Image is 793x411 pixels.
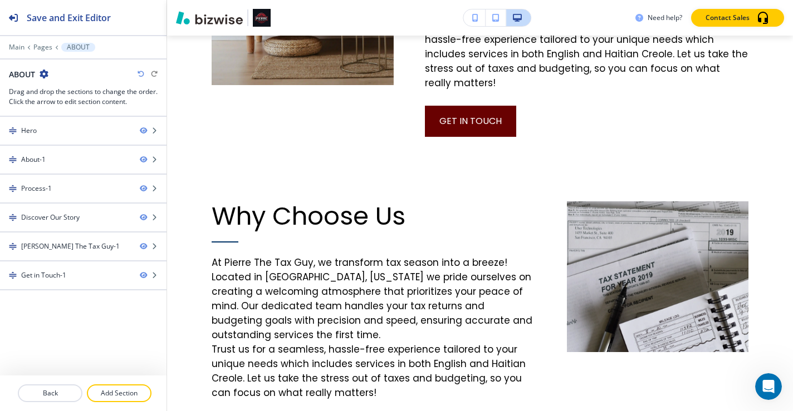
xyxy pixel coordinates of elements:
[21,212,80,222] div: Discover Our Story
[9,68,35,80] h2: ABOUT
[9,156,17,164] img: Drag
[9,43,25,51] button: Main
[567,201,749,352] img: 77a32bb2452f1cca009e2c20728f595b.webp
[9,214,17,221] img: Drag
[9,271,17,279] img: Drag
[9,185,17,192] img: Drag
[67,43,90,51] p: ABOUT
[27,11,111,24] h2: Save and Exit Editor
[9,127,17,135] img: Drag
[425,106,516,137] button: get in touch
[176,11,243,24] img: Bizwise Logo
[253,9,271,27] img: Your Logo
[706,13,750,23] p: Contact Sales
[88,388,150,398] p: Add Section
[19,388,81,398] p: Back
[21,155,46,165] div: About-1
[212,242,536,400] h6: At Pierre The Tax Guy, we transform tax season into a breeze! Located in [GEOGRAPHIC_DATA], [US_S...
[87,384,151,402] button: Add Section
[691,9,784,27] button: Contact Sales
[9,242,17,250] img: Drag
[648,13,682,23] h3: Need help?
[212,201,536,231] p: Why Choose Us
[21,270,66,280] div: Get in Touch-1
[21,241,120,251] div: Pierre The Tax Guy-1
[18,384,82,402] button: Back
[33,43,52,51] button: Pages
[9,87,158,107] h3: Drag and drop the sections to change the order. Click the arrow to edit section content.
[439,115,502,128] span: get in touch
[21,184,52,194] div: Process-1
[755,373,782,400] iframe: Intercom live chat
[61,43,95,52] button: ABOUT
[21,126,37,136] div: Hero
